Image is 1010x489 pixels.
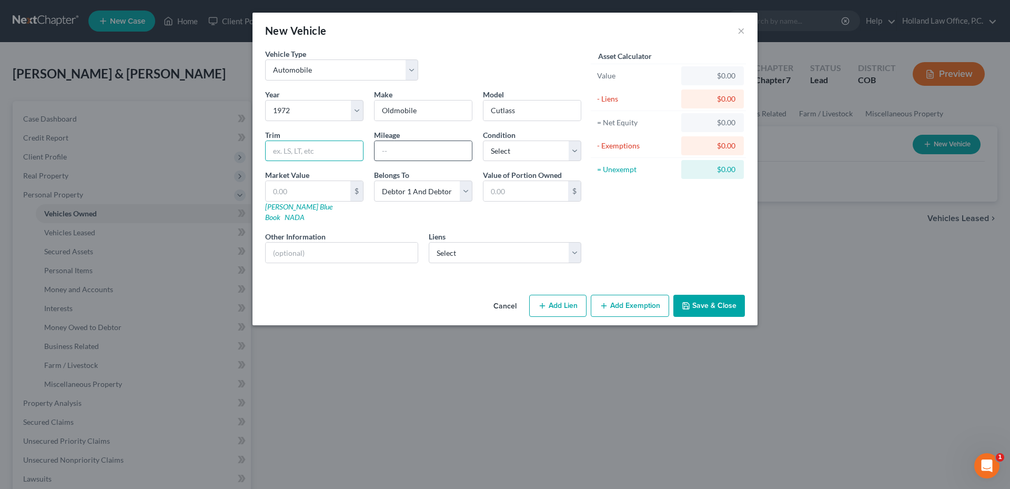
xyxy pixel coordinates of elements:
[485,296,525,317] button: Cancel
[483,169,562,181] label: Value of Portion Owned
[266,243,418,263] input: (optional)
[375,141,472,161] input: --
[265,89,280,100] label: Year
[265,202,332,222] a: [PERSON_NAME] Blue Book
[483,129,516,141] label: Condition
[265,169,309,181] label: Market Value
[738,24,745,37] button: ×
[483,181,568,201] input: 0.00
[374,129,400,141] label: Mileage
[597,71,676,81] div: Value
[591,295,669,317] button: Add Exemption
[690,117,735,128] div: $0.00
[375,101,472,121] input: ex. Nissan
[673,295,745,317] button: Save & Close
[597,141,676,151] div: - Exemptions
[690,94,735,104] div: $0.00
[597,164,676,175] div: = Unexempt
[690,71,735,81] div: $0.00
[568,181,581,201] div: $
[374,171,409,179] span: Belongs To
[374,90,392,99] span: Make
[266,181,350,201] input: 0.00
[690,141,735,151] div: $0.00
[597,117,676,128] div: = Net Equity
[483,89,504,100] label: Model
[690,164,735,175] div: $0.00
[285,213,305,222] a: NADA
[597,94,676,104] div: - Liens
[266,141,363,161] input: ex. LS, LT, etc
[350,181,363,201] div: $
[974,453,999,478] iframe: Intercom live chat
[429,231,446,242] label: Liens
[265,48,306,59] label: Vehicle Type
[996,453,1004,462] span: 1
[598,51,652,62] label: Asset Calculator
[529,295,587,317] button: Add Lien
[265,129,280,141] label: Trim
[265,23,326,38] div: New Vehicle
[483,101,581,121] input: ex. Altima
[265,231,326,242] label: Other Information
